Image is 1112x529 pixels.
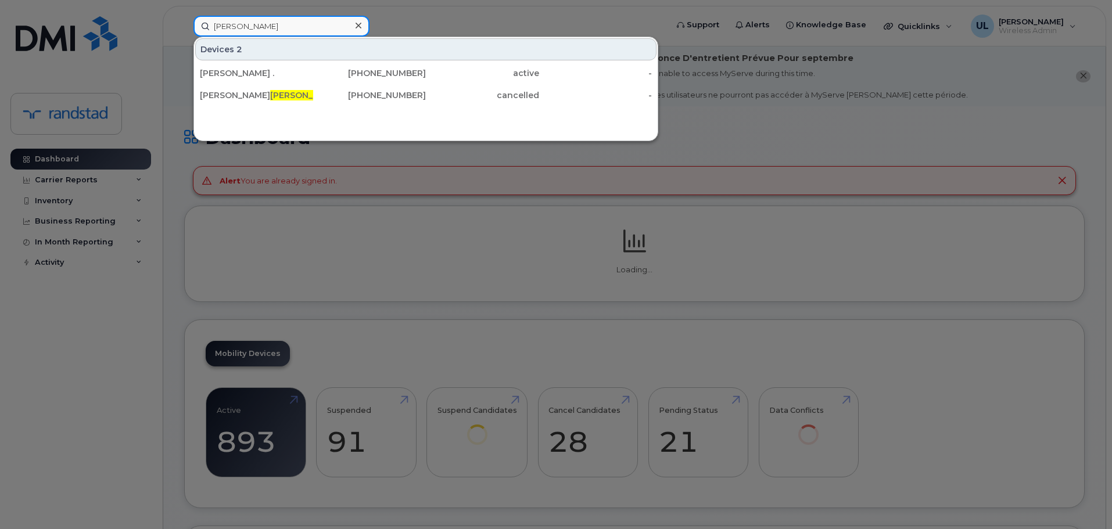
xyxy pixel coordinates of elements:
div: Devices [195,38,657,60]
div: [PERSON_NAME] . [200,67,313,79]
span: 2 [236,44,242,55]
a: [PERSON_NAME][PERSON_NAME][PHONE_NUMBER]cancelled- [195,85,657,106]
div: [PERSON_NAME] [200,89,313,101]
div: [PHONE_NUMBER] [313,67,426,79]
div: cancelled [426,89,539,101]
div: - [539,89,652,101]
div: active [426,67,539,79]
a: [PERSON_NAME] .[PHONE_NUMBER]active- [195,63,657,84]
div: [PHONE_NUMBER] [313,89,426,101]
div: - [539,67,652,79]
span: [PERSON_NAME] [270,90,340,100]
